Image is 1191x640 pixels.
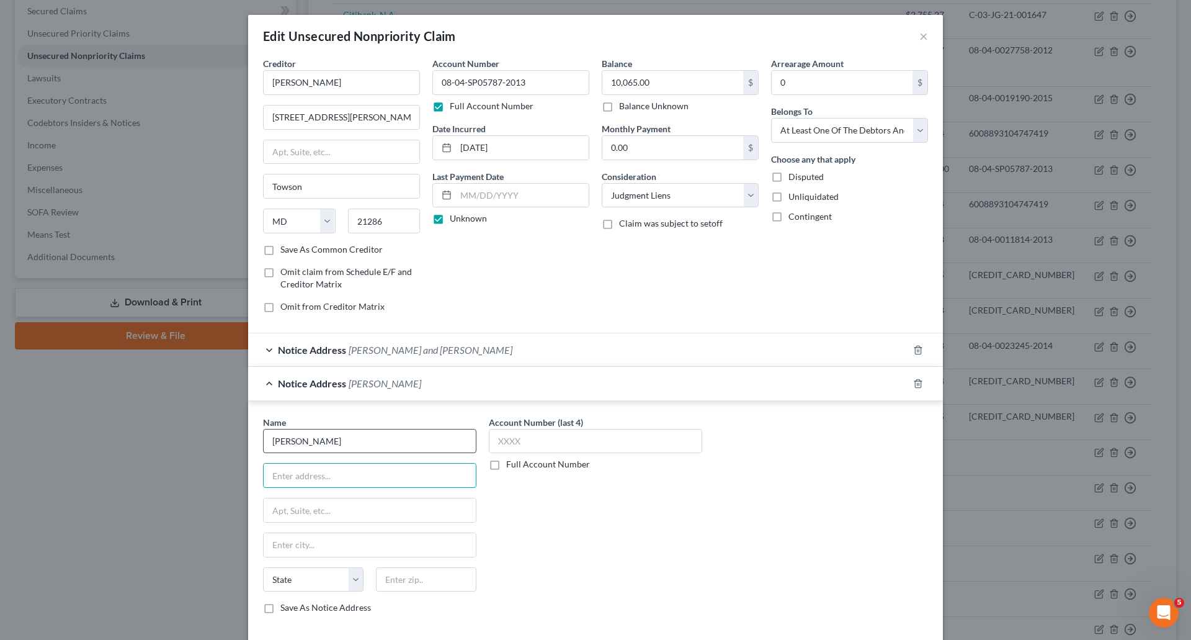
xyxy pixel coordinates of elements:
iframe: Intercom live chat [1149,598,1179,628]
input: 0.00 [772,71,912,94]
label: Balance [602,57,632,70]
span: [PERSON_NAME] [349,377,421,389]
input: Search creditor by name... [263,70,420,95]
div: $ [743,71,758,94]
div: Edit Unsecured Nonpriority Claim [263,27,456,45]
input: -- [432,70,589,95]
input: MM/DD/YYYY [456,184,589,207]
label: Monthly Payment [602,122,671,135]
span: Unliquidated [788,191,839,202]
label: Account Number (last 4) [489,416,583,429]
span: [PERSON_NAME] and [PERSON_NAME] [349,344,512,356]
label: Date Incurred [432,122,486,135]
span: Belongs To [771,106,813,117]
input: Apt, Suite, etc... [264,498,476,522]
label: Last Payment Date [432,170,504,183]
span: Contingent [788,211,832,222]
span: Notice Address [278,344,346,356]
input: MM/DD/YYYY [456,136,589,160]
span: Omit claim from Schedule E/F and Creditor Matrix [280,266,412,289]
input: Search by name... [263,429,476,454]
span: Creditor [263,58,296,69]
label: Consideration [602,170,656,183]
span: Disputed [788,171,824,182]
label: Unknown [450,212,487,225]
input: Enter address... [264,106,419,129]
label: Choose any that apply [771,153,855,166]
label: Full Account Number [506,458,590,471]
label: Account Number [432,57,499,70]
input: Enter zip... [348,209,421,233]
input: Enter address... [264,464,476,487]
span: Omit from Creditor Matrix [280,301,385,312]
span: 5 [1174,598,1184,608]
span: Name [263,417,286,428]
input: XXXX [489,429,702,454]
span: Claim was subject to setoff [619,218,723,228]
div: $ [912,71,927,94]
button: × [919,29,928,43]
label: Balance Unknown [619,100,689,112]
label: Save As Notice Address [280,602,371,614]
input: 0.00 [602,136,743,160]
input: 0.00 [602,71,743,94]
input: Enter city... [264,174,419,198]
input: Enter city... [264,533,476,557]
label: Save As Common Creditor [280,243,383,256]
label: Arrearage Amount [771,57,844,70]
label: Full Account Number [450,100,533,112]
input: Apt, Suite, etc... [264,140,419,164]
span: Notice Address [278,377,346,389]
div: $ [743,136,758,160]
input: Enter zip.. [376,567,476,592]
